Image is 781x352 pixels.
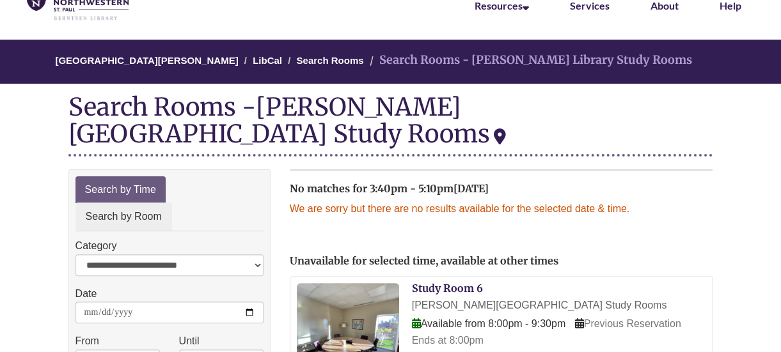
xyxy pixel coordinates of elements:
label: Category [75,238,117,254]
a: LibCal [253,55,282,66]
a: Search by Room [75,203,172,231]
p: We are sorry but there are no results available for the selected date & time. [290,201,713,217]
a: [GEOGRAPHIC_DATA][PERSON_NAME] [55,55,238,66]
label: From [75,333,99,349]
a: Study Room 6 [412,282,483,295]
div: [PERSON_NAME][GEOGRAPHIC_DATA] Study Rooms [412,297,706,314]
span: Available from 8:00pm - 9:30pm [412,318,565,329]
a: Search Rooms [296,55,363,66]
h2: Unavailable for selected time, available at other times [290,256,713,267]
label: Date [75,286,97,302]
a: Search by Time [75,176,166,204]
div: Search Rooms - [68,93,713,156]
li: Search Rooms - [PERSON_NAME] Library Study Rooms [367,51,692,70]
h2: No matches for 3:40pm - 5:10pm[DATE] [290,183,713,195]
div: [PERSON_NAME][GEOGRAPHIC_DATA] Study Rooms [68,91,506,149]
nav: Breadcrumb [68,40,713,84]
label: Until [179,333,200,349]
